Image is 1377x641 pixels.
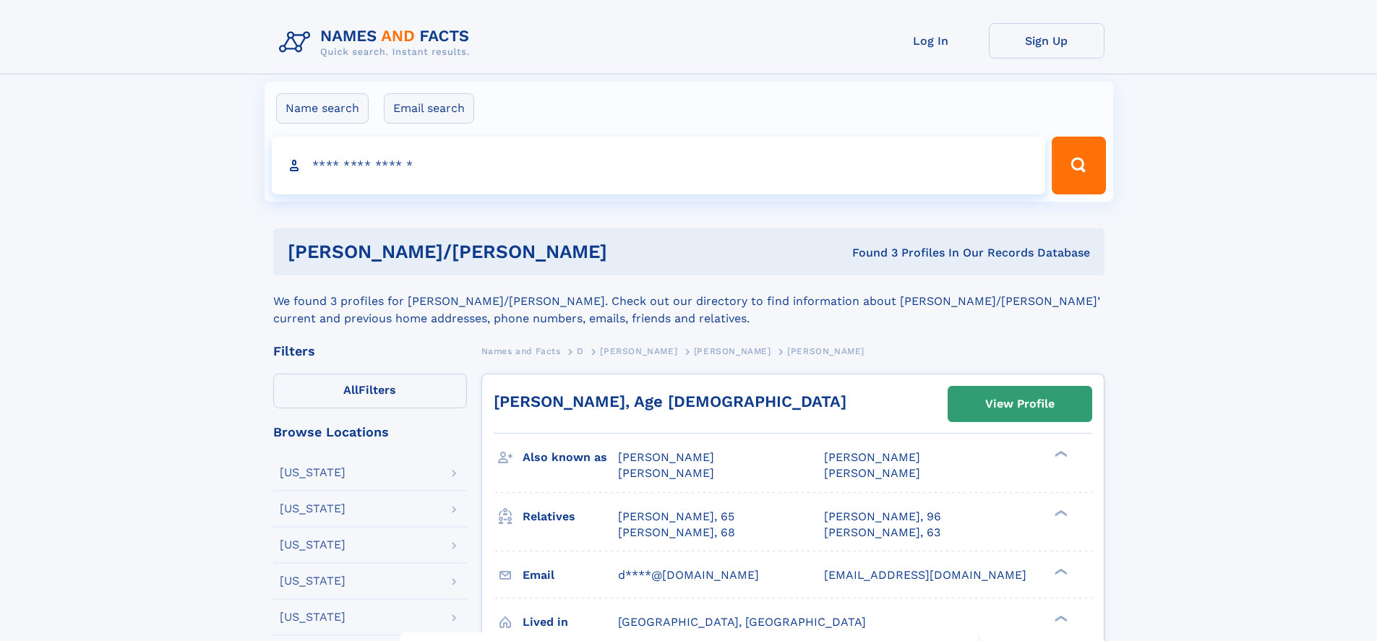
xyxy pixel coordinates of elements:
[824,450,920,464] span: [PERSON_NAME]
[280,467,346,478] div: [US_STATE]
[600,342,677,360] a: [PERSON_NAME]
[948,387,1091,421] a: View Profile
[985,387,1055,421] div: View Profile
[824,568,1026,582] span: [EMAIL_ADDRESS][DOMAIN_NAME]
[273,374,467,408] label: Filters
[1051,508,1068,517] div: ❯
[824,509,941,525] a: [PERSON_NAME], 96
[273,23,481,62] img: Logo Names and Facts
[273,275,1104,327] div: We found 3 profiles for [PERSON_NAME]/[PERSON_NAME]. Check out our directory to find information ...
[481,342,561,360] a: Names and Facts
[523,445,618,470] h3: Also known as
[618,509,734,525] a: [PERSON_NAME], 65
[694,346,771,356] span: [PERSON_NAME]
[618,525,735,541] a: [PERSON_NAME], 68
[873,23,989,59] a: Log In
[989,23,1104,59] a: Sign Up
[824,466,920,480] span: [PERSON_NAME]
[288,243,730,261] h1: [PERSON_NAME]/[PERSON_NAME]
[824,525,940,541] a: [PERSON_NAME], 63
[523,563,618,588] h3: Email
[577,342,584,360] a: D
[618,466,714,480] span: [PERSON_NAME]
[694,342,771,360] a: [PERSON_NAME]
[618,615,866,629] span: [GEOGRAPHIC_DATA], [GEOGRAPHIC_DATA]
[273,345,467,358] div: Filters
[280,539,346,551] div: [US_STATE]
[523,610,618,634] h3: Lived in
[523,504,618,529] h3: Relatives
[787,346,865,356] span: [PERSON_NAME]
[276,93,369,124] label: Name search
[494,392,846,410] a: [PERSON_NAME], Age [DEMOGRAPHIC_DATA]
[280,611,346,623] div: [US_STATE]
[618,450,714,464] span: [PERSON_NAME]
[273,426,467,439] div: Browse Locations
[1051,614,1068,623] div: ❯
[1052,137,1105,194] button: Search Button
[280,503,346,515] div: [US_STATE]
[1051,449,1068,459] div: ❯
[384,93,474,124] label: Email search
[280,575,346,587] div: [US_STATE]
[600,346,677,356] span: [PERSON_NAME]
[343,383,359,397] span: All
[272,137,1046,194] input: search input
[1051,567,1068,576] div: ❯
[577,346,584,356] span: D
[729,245,1090,261] div: Found 3 Profiles In Our Records Database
